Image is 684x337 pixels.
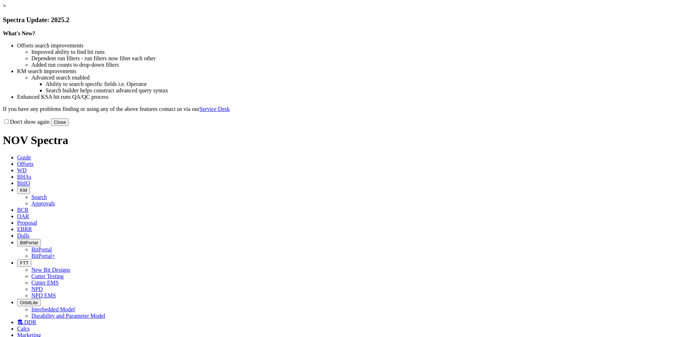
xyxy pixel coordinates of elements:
strong: What's New? [3,30,35,36]
a: Cutter EMS [31,280,59,286]
span: BitIQ [17,180,30,186]
a: Durability and Parameter Model [31,313,105,319]
span: Dulls [17,233,30,239]
li: Improved ability to find bit runs [31,49,681,55]
li: Enhanced KSA bit runs QA/QC process [17,94,681,100]
h1: NOV Spectra [3,134,681,147]
li: Added run counts to drop-down filters [31,62,681,68]
span: DDR [24,319,36,325]
button: Close [51,118,69,126]
span: Guide [17,154,31,160]
span: EBRR [17,226,32,232]
a: Search [31,194,47,200]
li: KM search improvements [17,68,681,75]
a: Cutter Testing [31,273,64,279]
h3: Spectra Update: 2025.2 [3,16,681,24]
a: NPD [31,286,43,292]
span: OAR [17,213,29,219]
a: BitPortal+ [31,253,55,259]
span: BCR [17,207,28,213]
a: New Bit Designs [31,267,70,273]
span: KM [20,188,27,193]
input: Don't show again [4,119,9,124]
li: Advanced search enabled [31,75,681,81]
a: BitPortal [31,246,52,252]
a: Service Desk [199,106,230,112]
span: Calcs [17,326,30,332]
span: BHAs [17,174,31,180]
span: Offsets [17,161,33,167]
label: Don't show again [3,119,50,125]
span: FTT [20,260,28,266]
li: Offsets search improvements [17,42,681,49]
li: Search builder helps construct advanced query syntax [46,87,681,94]
li: Ability to search specific fields i.e. Operator [46,81,681,87]
a: Interbedded Model [31,306,75,312]
span: Proposal [17,220,37,226]
li: Dependent run filters - run filters now filter each other [31,55,681,62]
a: NPD EMS [31,292,56,298]
span: OrbitLite [20,300,38,305]
a: × [3,3,6,9]
p: If you have any problems finding or using any of the above features contact us via our [3,106,681,112]
a: Approvals [31,200,55,206]
span: WD [17,167,27,173]
span: BitPortal [20,240,38,245]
